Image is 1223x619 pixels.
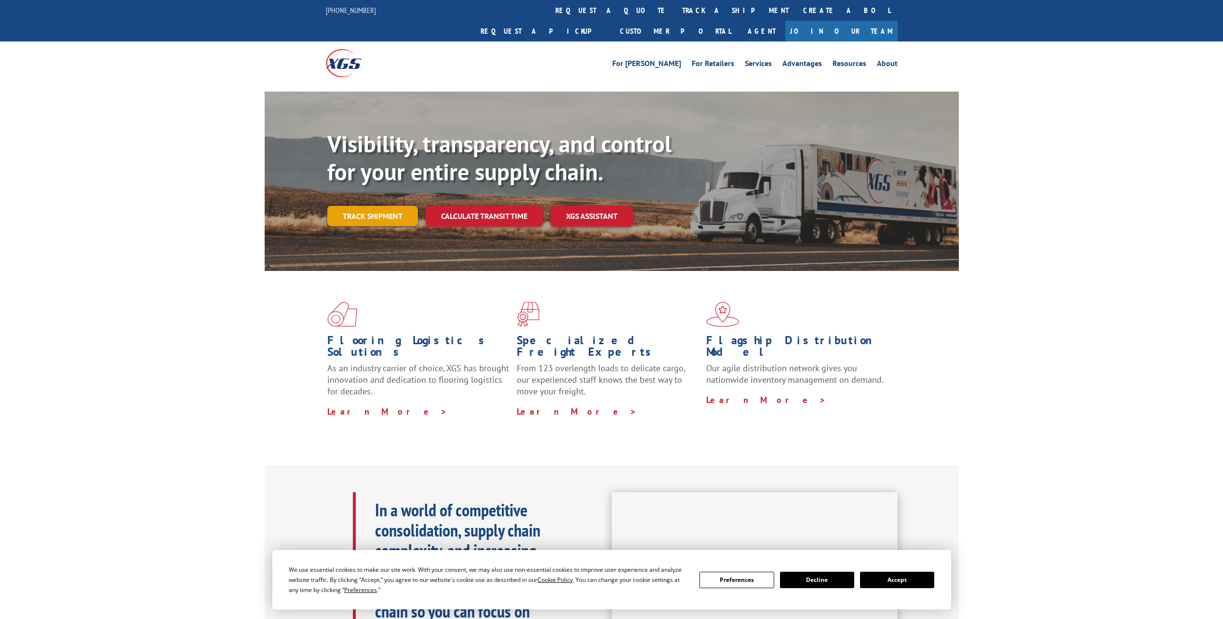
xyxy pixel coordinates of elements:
button: Accept [860,572,934,588]
p: From 123 overlength loads to delicate cargo, our experienced staff knows the best way to move you... [517,363,699,405]
a: For Retailers [692,60,734,70]
a: Resources [833,60,866,70]
img: xgs-icon-total-supply-chain-intelligence-red [327,302,357,327]
div: We use essential cookies to make our site work. With your consent, we may also use non-essential ... [289,565,688,595]
a: Learn More > [327,406,447,417]
span: As an industry carrier of choice, XGS has brought innovation and dedication to flooring logistics... [327,363,509,397]
span: Cookie Policy [538,576,573,584]
a: For [PERSON_NAME] [612,60,681,70]
a: Agent [738,21,785,41]
img: xgs-icon-focused-on-flooring-red [517,302,539,327]
h1: Specialized Freight Experts [517,335,699,363]
div: Cookie Consent Prompt [272,550,951,609]
button: Decline [780,572,854,588]
b: Visibility, transparency, and control for your entire supply chain. [327,129,672,187]
a: Track shipment [327,206,418,226]
a: [PHONE_NUMBER] [326,5,376,15]
img: xgs-icon-flagship-distribution-model-red [706,302,739,327]
button: Preferences [699,572,774,588]
a: Learn More > [517,406,637,417]
a: Join Our Team [785,21,898,41]
a: Calculate transit time [426,206,543,227]
a: XGS ASSISTANT [551,206,633,227]
h1: Flooring Logistics Solutions [327,335,510,363]
a: Customer Portal [613,21,738,41]
a: Advantages [782,60,822,70]
h1: Flagship Distribution Model [706,335,888,363]
span: Preferences [344,586,377,594]
a: About [877,60,898,70]
a: Learn More > [706,394,826,405]
span: Our agile distribution network gives you nationwide inventory management on demand. [706,363,884,385]
a: Request a pickup [473,21,613,41]
a: Services [745,60,772,70]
